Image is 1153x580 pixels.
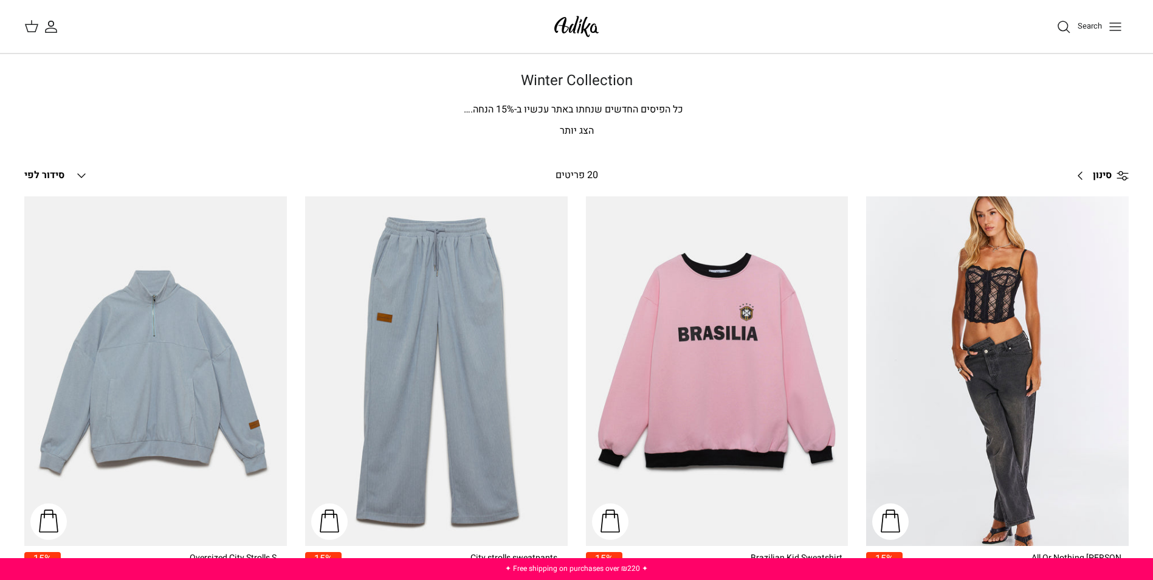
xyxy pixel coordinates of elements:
a: Oversized City Strolls Sweatshirt 152.90 ₪ 179.90 ₪ [61,552,287,578]
div: All Or Nothing [PERSON_NAME]-Cross Jeans | BOYFRIEND [1031,552,1129,565]
a: All Or Nothing Cris-Cross Jeans | BOYFRIEND [866,196,1129,547]
div: Oversized City Strolls Sweatshirt [190,552,287,565]
a: My Account [39,19,58,34]
a: City strolls sweatpants 152.90 ₪ 179.90 ₪ [342,552,568,578]
span: 15% [866,552,903,565]
span: 15 [496,102,507,117]
span: סינון [1093,168,1112,184]
div: City strolls sweatpants [470,552,568,565]
a: Brazilian Kid Sweatshirt [586,196,848,547]
a: All Or Nothing [PERSON_NAME]-Cross Jeans | BOYFRIEND 186.90 ₪ 219.90 ₪ [903,552,1129,578]
a: Brazilian Kid Sweatshirt 118.90 ₪ 139.90 ₪ [622,552,848,578]
a: 15% [305,552,342,578]
div: 20 פריטים [449,168,704,184]
a: 15% [866,552,903,578]
p: הצג יותר [151,123,1002,139]
span: כל הפיסים החדשים שנחתו באתר עכשיו ב- [514,102,683,117]
span: 15% [586,552,622,565]
span: סידור לפי [24,168,64,182]
h1: Winter Collection [151,72,1002,90]
a: Oversized City Strolls Sweatshirt [24,196,287,547]
button: סידור לפי [24,162,89,189]
a: City strolls sweatpants [305,196,568,547]
div: Brazilian Kid Sweatshirt [751,552,848,565]
a: 15% [586,552,622,578]
img: Adika IL [551,12,602,41]
span: % הנחה. [464,102,514,117]
a: ✦ Free shipping on purchases over ₪220 ✦ [505,563,648,574]
a: Search [1056,19,1102,34]
span: Search [1078,20,1102,32]
span: 15% [24,552,61,565]
a: 15% [24,552,61,578]
button: Toggle menu [1102,13,1129,40]
span: 15% [305,552,342,565]
a: סינון [1069,161,1129,190]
